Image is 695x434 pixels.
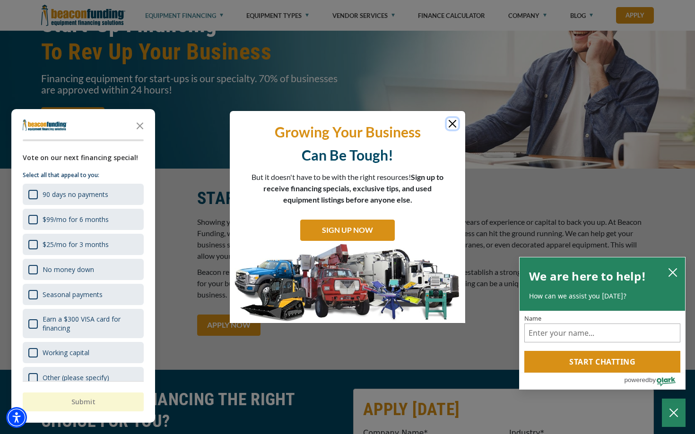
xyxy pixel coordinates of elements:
div: No money down [43,265,94,274]
div: Earn a $300 VISA card for financing [43,315,138,332]
div: Earn a $300 VISA card for financing [23,309,144,338]
div: Seasonal payments [23,284,144,305]
div: 90 days no payments [23,184,144,205]
span: by [649,374,656,386]
div: Other (please specify) [23,367,144,388]
img: Company logo [23,119,67,131]
div: No money down [23,259,144,280]
div: Working capital [23,342,144,363]
p: Can Be Tough! [237,146,458,164]
div: Accessibility Menu [6,407,27,428]
div: Seasonal payments [43,290,103,299]
input: Name [524,323,680,342]
button: Close [447,118,458,129]
div: $25/mo for 3 months [43,240,109,249]
button: Submit [23,392,144,411]
p: But it doesn't have to be with the right resources! [251,171,444,205]
button: Close the survey [130,116,149,135]
div: olark chatbox [519,257,686,390]
div: Vote on our next financing special! [23,153,144,163]
p: Select all that appeal to you: [23,170,144,180]
button: close chatbox [665,265,680,279]
label: Name [524,315,680,322]
span: Sign up to receive financing specials, exclusive tips, and used equipment listings before anyone ... [263,172,443,204]
div: Working capital [43,348,89,357]
img: SIGN UP NOW [230,243,465,323]
div: $99/mo for 6 months [23,209,144,230]
div: Survey [11,109,155,423]
span: powered [624,374,649,386]
p: Growing Your Business [237,123,458,141]
button: Start chatting [524,351,680,373]
button: Close Chatbox [662,399,686,427]
div: 90 days no payments [43,190,108,199]
div: Other (please specify) [43,373,109,382]
a: SIGN UP NOW [300,220,395,241]
h2: We are here to help! [529,267,646,286]
a: Powered by Olark [624,373,685,389]
div: $99/mo for 6 months [43,215,109,224]
p: How can we assist you [DATE]? [529,291,676,301]
div: $25/mo for 3 months [23,234,144,255]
